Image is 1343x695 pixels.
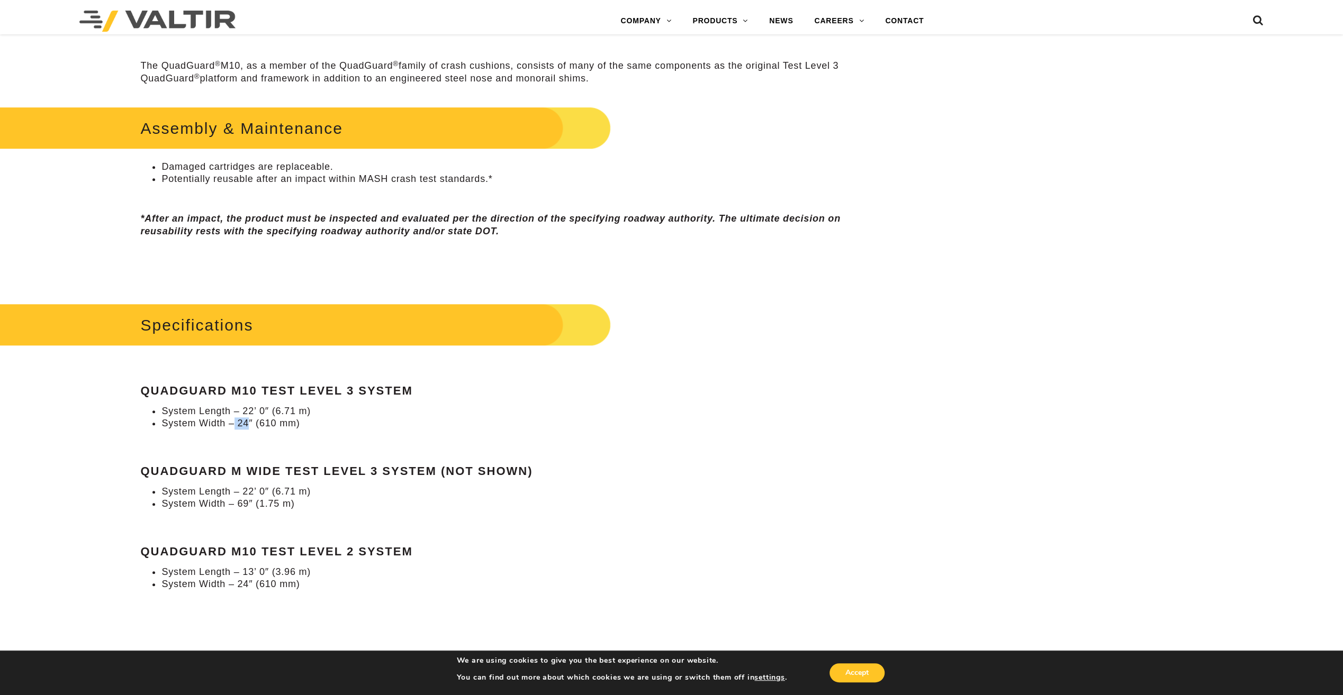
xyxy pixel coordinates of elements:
sup: ® [393,60,399,68]
li: System Length – 13’ 0″ (3.96 m) [161,566,867,578]
sup: ® [215,60,221,68]
p: The QuadGuard M10, as a member of the QuadGuard family of crash cushions, consists of many of the... [140,60,867,85]
strong: QuadGuard M10 Test Level 3 System [140,384,412,397]
li: System Length – 22’ 0″ (6.71 m) [161,486,867,498]
li: Potentially reusable after an impact within MASH crash test standards.* [161,173,867,185]
a: COMPANY [610,11,682,32]
li: System Width – 69″ (1.75 m) [161,498,867,510]
li: System Length – 22’ 0″ (6.71 m) [161,405,867,417]
button: settings [754,673,785,682]
li: System Width – 24″ (610 mm) [161,417,867,429]
button: Accept [830,663,885,682]
a: CAREERS [804,11,875,32]
p: You can find out more about which cookies we are using or switch them off in . [456,673,787,682]
img: Valtir [79,11,236,32]
p: We are using cookies to give you the best experience on our website. [456,656,787,665]
strong: QuadGuard M10 Test Level 2 System [140,545,412,558]
li: System Width – 24″ (610 mm) [161,578,867,590]
a: CONTACT [875,11,934,32]
sup: ® [194,72,200,80]
em: *After an impact, the product must be inspected and evaluated per the direction of the specifying... [140,213,840,236]
strong: QuadGuard M Wide Test Level 3 System (not shown) [140,464,533,478]
a: PRODUCTS [682,11,759,32]
a: NEWS [759,11,804,32]
li: Damaged cartridges are replaceable. [161,161,867,173]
